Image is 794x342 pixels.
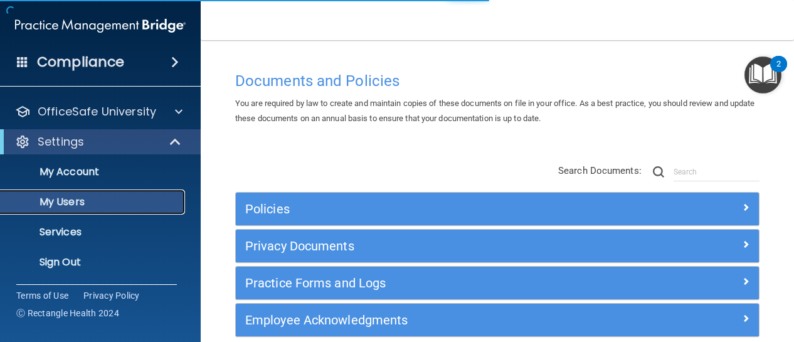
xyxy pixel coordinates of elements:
[38,104,156,119] p: OfficeSafe University
[674,163,760,181] input: Search
[744,56,781,94] button: Open Resource Center, 2 new notifications
[38,134,84,149] p: Settings
[245,273,749,293] a: Practice Forms and Logs
[245,239,619,253] h5: Privacy Documents
[16,289,68,302] a: Terms of Use
[16,307,119,319] span: Ⓒ Rectangle Health 2024
[8,226,179,238] p: Services
[83,289,140,302] a: Privacy Policy
[37,53,124,71] h4: Compliance
[558,165,642,176] span: Search Documents:
[235,73,760,89] h4: Documents and Policies
[15,13,186,38] img: PMB logo
[245,313,619,327] h5: Employee Acknowledgments
[8,256,179,269] p: Sign Out
[15,134,182,149] a: Settings
[15,104,183,119] a: OfficeSafe University
[245,276,619,290] h5: Practice Forms and Logs
[235,99,755,123] span: You are required by law to create and maintain copies of these documents on file in your office. ...
[245,202,619,216] h5: Policies
[245,199,749,219] a: Policies
[776,64,781,80] div: 2
[653,166,664,178] img: ic-search.3b580494.png
[8,166,179,178] p: My Account
[8,196,179,208] p: My Users
[245,310,749,330] a: Employee Acknowledgments
[245,236,749,256] a: Privacy Documents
